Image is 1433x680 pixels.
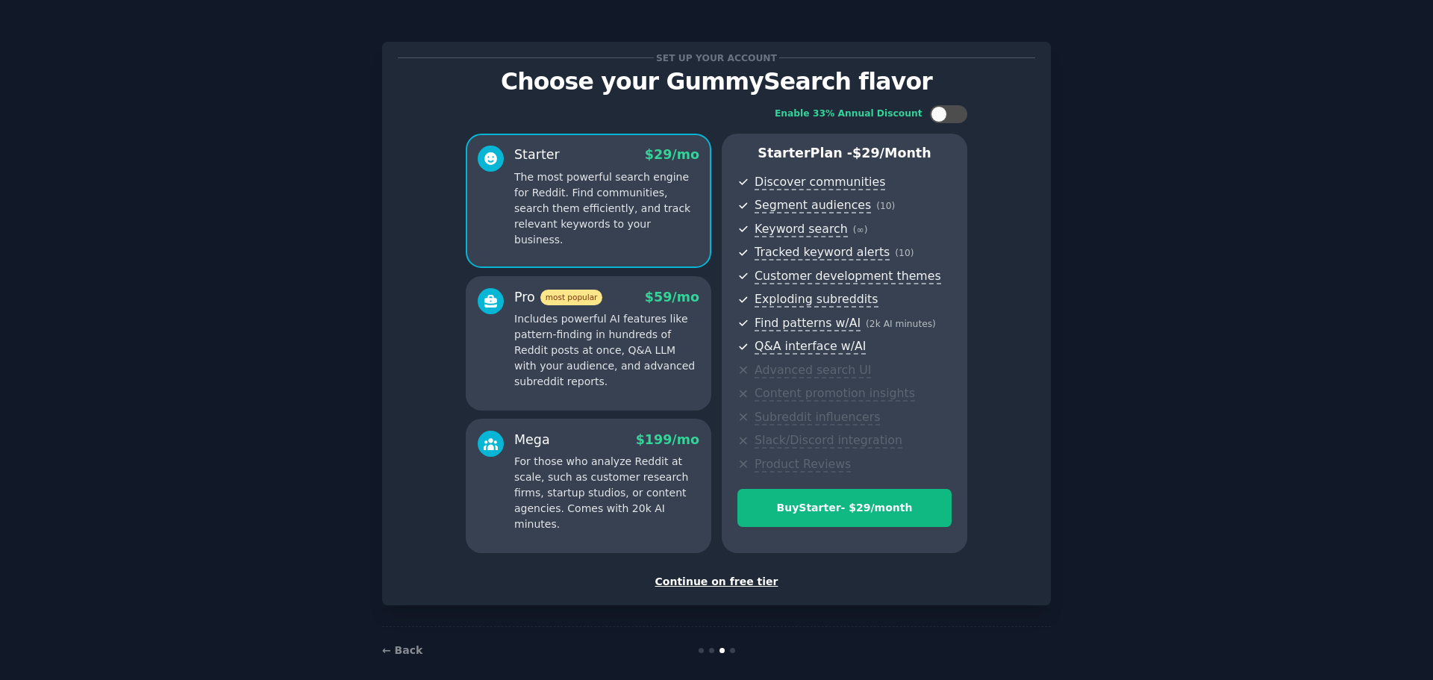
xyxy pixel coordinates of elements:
span: Tracked keyword alerts [755,245,890,261]
span: ( 10 ) [895,248,914,258]
span: Segment audiences [755,198,871,213]
p: Starter Plan - [737,144,952,163]
span: most popular [540,290,603,305]
span: Discover communities [755,175,885,190]
p: The most powerful search engine for Reddit. Find communities, search them efficiently, and track ... [514,169,699,248]
span: Content promotion insights [755,386,915,402]
span: Customer development themes [755,269,941,284]
span: ( ∞ ) [853,225,868,235]
p: Choose your GummySearch flavor [398,69,1035,95]
span: Keyword search [755,222,848,237]
span: Subreddit influencers [755,410,880,425]
p: For those who analyze Reddit at scale, such as customer research firms, startup studios, or conte... [514,454,699,532]
span: Q&A interface w/AI [755,339,866,355]
span: $ 199 /mo [636,432,699,447]
span: ( 10 ) [876,201,895,211]
span: $ 29 /month [852,146,931,160]
span: Exploding subreddits [755,292,878,308]
span: Slack/Discord integration [755,433,902,449]
a: ← Back [382,644,422,656]
span: ( 2k AI minutes ) [866,319,936,329]
div: Pro [514,288,602,307]
span: Advanced search UI [755,363,871,378]
div: Starter [514,146,560,164]
p: Includes powerful AI features like pattern-finding in hundreds of Reddit posts at once, Q&A LLM w... [514,311,699,390]
span: $ 29 /mo [645,147,699,162]
span: Product Reviews [755,457,851,472]
div: Mega [514,431,550,449]
span: Set up your account [654,50,780,66]
div: Buy Starter - $ 29 /month [738,500,951,516]
span: Find patterns w/AI [755,316,861,331]
button: BuyStarter- $29/month [737,489,952,527]
div: Enable 33% Annual Discount [775,107,922,121]
span: $ 59 /mo [645,290,699,305]
div: Continue on free tier [398,574,1035,590]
